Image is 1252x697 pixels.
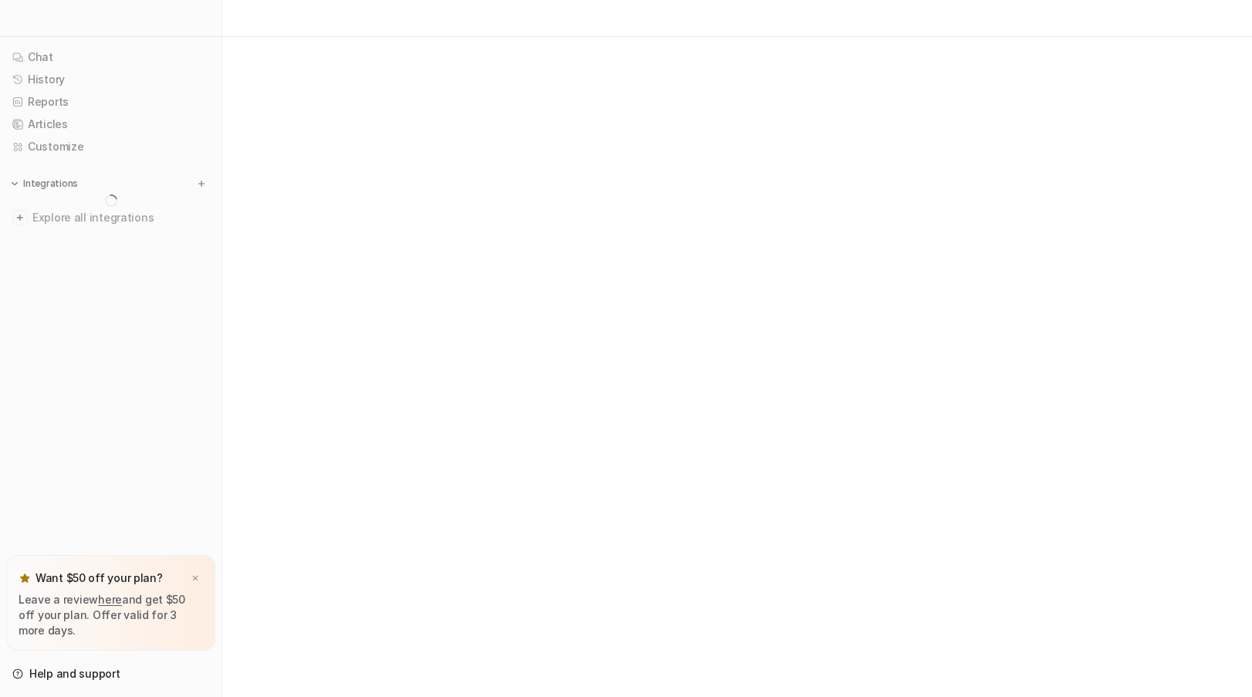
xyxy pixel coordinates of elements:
[19,572,31,584] img: star
[191,574,200,584] img: x
[98,593,122,606] a: here
[6,207,215,228] a: Explore all integrations
[6,46,215,68] a: Chat
[6,176,83,191] button: Integrations
[23,178,78,190] p: Integrations
[6,663,215,685] a: Help and support
[9,178,20,189] img: expand menu
[6,113,215,135] a: Articles
[36,570,163,586] p: Want $50 off your plan?
[32,205,209,230] span: Explore all integrations
[196,178,207,189] img: menu_add.svg
[12,210,28,225] img: explore all integrations
[6,136,215,157] a: Customize
[6,69,215,90] a: History
[19,592,203,638] p: Leave a review and get $50 off your plan. Offer valid for 3 more days.
[6,91,215,113] a: Reports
